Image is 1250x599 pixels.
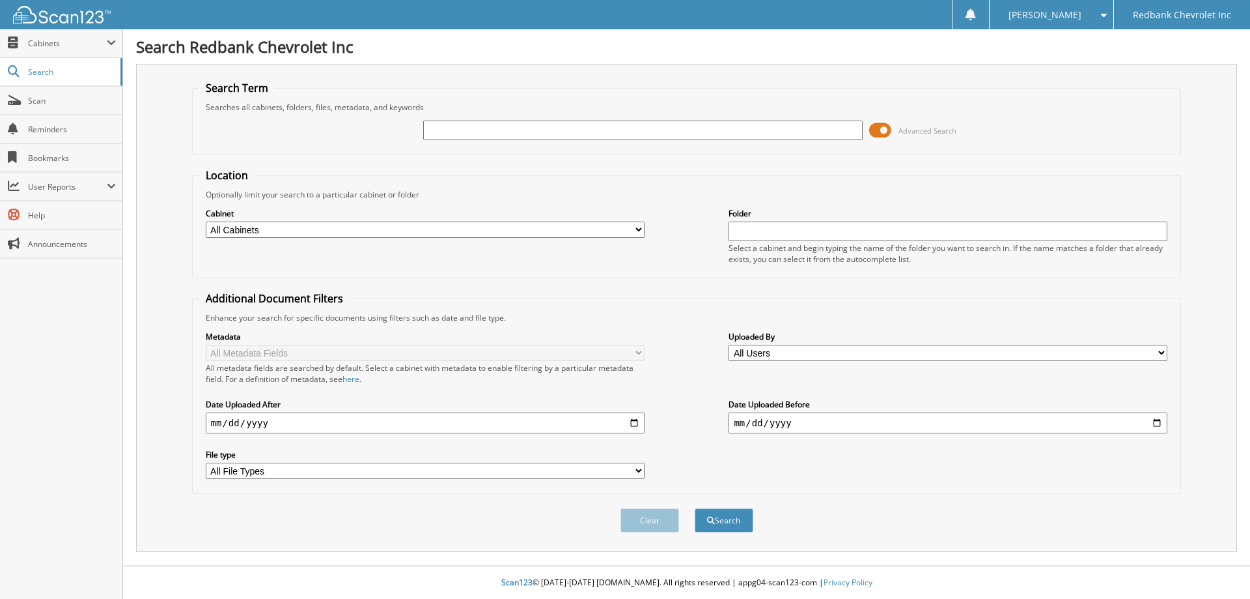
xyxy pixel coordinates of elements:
label: Folder [729,208,1167,219]
legend: Location [199,168,255,183]
input: start [206,413,645,433]
span: Scan123 [501,577,533,588]
span: Advanced Search [898,126,956,136]
div: Select a cabinet and begin typing the name of the folder you want to search in. If the name match... [729,242,1167,265]
img: scan123-logo-white.svg [13,6,111,23]
label: Uploaded By [729,331,1167,342]
div: All metadata fields are searched by default. Select a cabinet with metadata to enable filtering b... [206,362,645,385]
span: Redbank Chevrolet Inc [1133,11,1231,19]
iframe: Chat Widget [1185,536,1250,599]
label: File type [206,449,645,460]
a: here [342,373,359,385]
legend: Additional Document Filters [199,291,350,306]
span: User Reports [28,181,107,192]
label: Metadata [206,331,645,342]
span: [PERSON_NAME] [1008,11,1081,19]
span: Bookmarks [28,153,116,164]
span: Announcements [28,239,116,250]
span: Scan [28,95,116,106]
button: Clear [620,508,679,533]
span: Search [28,66,114,78]
h1: Search Redbank Chevrolet Inc [136,36,1237,57]
button: Search [695,508,753,533]
label: Date Uploaded Before [729,399,1167,410]
div: Enhance your search for specific documents using filters such as date and file type. [199,312,1174,323]
label: Date Uploaded After [206,399,645,410]
label: Cabinet [206,208,645,219]
input: end [729,413,1167,433]
span: Cabinets [28,38,107,49]
legend: Search Term [199,81,275,95]
div: Optionally limit your search to a particular cabinet or folder [199,189,1174,200]
div: © [DATE]-[DATE] [DOMAIN_NAME]. All rights reserved | appg04-scan123-com | [123,567,1250,599]
span: Reminders [28,124,116,135]
span: Help [28,210,116,221]
div: Searches all cabinets, folders, files, metadata, and keywords [199,102,1174,113]
a: Privacy Policy [824,577,872,588]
